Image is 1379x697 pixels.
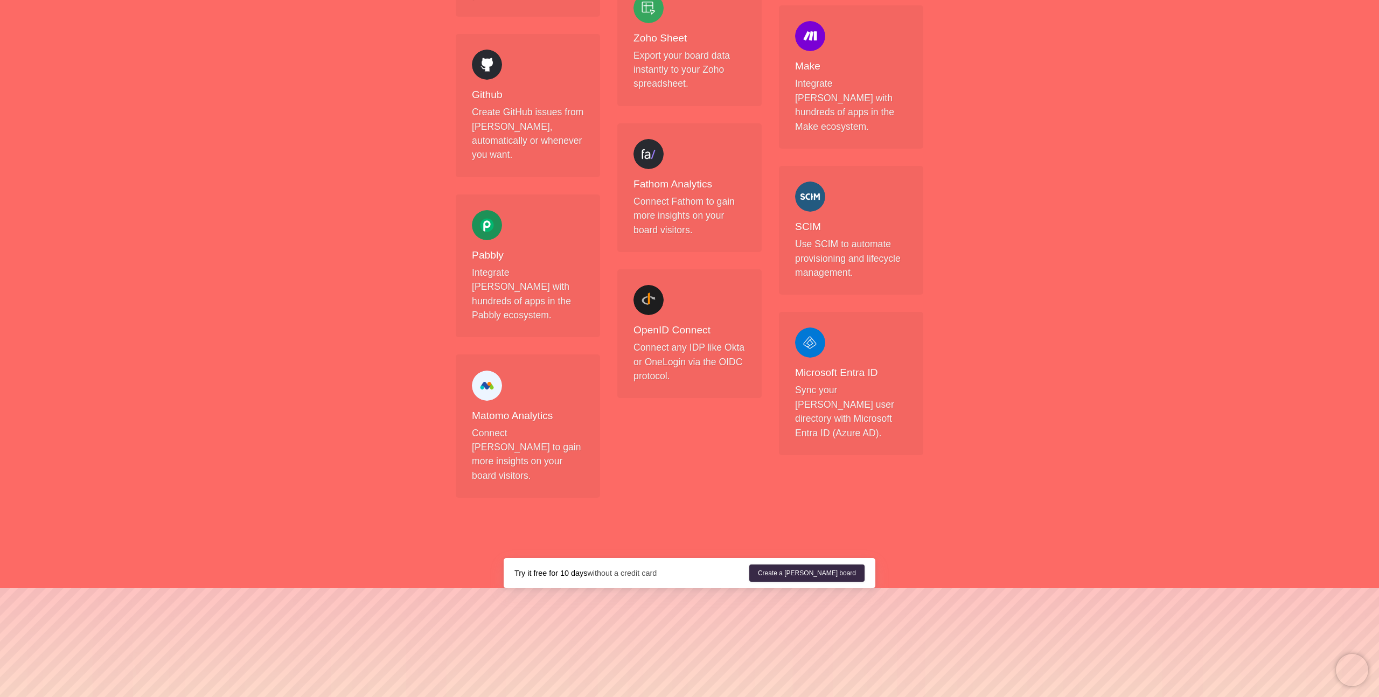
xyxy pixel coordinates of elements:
[633,178,746,191] h4: Fathom Analytics
[795,220,907,234] h4: SCIM
[514,568,749,578] div: without a credit card
[795,366,907,380] h4: Microsoft Entra ID
[472,266,584,323] p: Integrate [PERSON_NAME] with hundreds of apps in the Pabbly ecosystem.
[472,426,584,483] p: Connect [PERSON_NAME] to gain more insights on your board visitors.
[633,32,746,45] h4: Zoho Sheet
[795,237,907,280] p: Use SCIM to automate provisioning and lifecycle management.
[472,88,584,102] h4: Github
[633,340,746,383] p: Connect any IDP like Okta or OneLogin via the OIDC protocol.
[633,48,746,91] p: Export your board data instantly to your Zoho spreadsheet.
[795,60,907,73] h4: Make
[1336,654,1368,686] iframe: Chatra live chat
[749,564,865,582] a: Create a [PERSON_NAME] board
[633,194,746,237] p: Connect Fathom to gain more insights on your board visitors.
[472,249,584,262] h4: Pabbly
[633,324,746,337] h4: OpenID Connect
[472,105,584,162] p: Create GitHub issues from [PERSON_NAME], automatically or whenever you want.
[514,569,587,577] strong: Try it free for 10 days
[795,383,907,440] p: Sync your [PERSON_NAME] user directory with Microsoft Entra ID (Azure AD).
[472,409,584,423] h4: Matomo Analytics
[795,76,907,134] p: Integrate [PERSON_NAME] with hundreds of apps in the Make ecosystem.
